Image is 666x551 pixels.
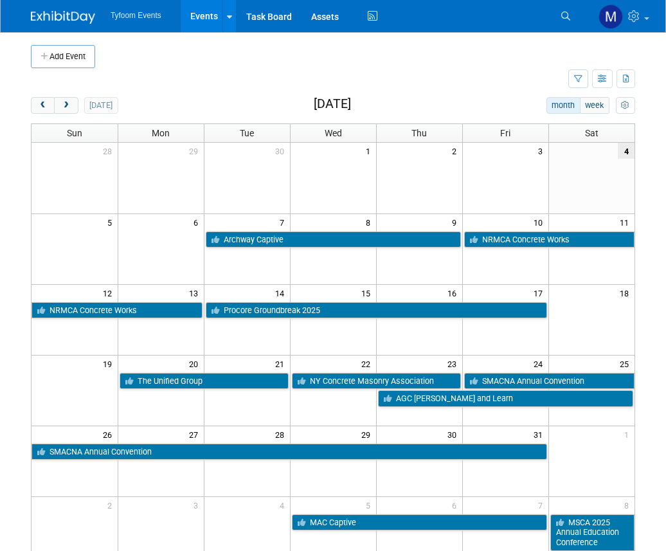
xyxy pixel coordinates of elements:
[274,143,290,159] span: 30
[292,373,461,390] a: NY Concrete Masonry Association
[188,285,204,301] span: 13
[451,497,462,513] span: 6
[446,426,462,442] span: 30
[152,128,170,138] span: Mon
[618,143,634,159] span: 4
[550,514,635,551] a: MSCA 2025 Annual Education Conference
[537,497,548,513] span: 7
[188,143,204,159] span: 29
[623,497,634,513] span: 8
[464,231,635,248] a: NRMCA Concrete Works
[206,231,461,248] a: Archway Captive
[102,285,118,301] span: 12
[314,97,351,111] h2: [DATE]
[618,356,634,372] span: 25
[106,497,118,513] span: 2
[537,143,548,159] span: 3
[84,97,118,114] button: [DATE]
[102,426,118,442] span: 26
[616,97,635,114] button: myCustomButton
[188,426,204,442] span: 27
[102,356,118,372] span: 19
[278,214,290,230] span: 7
[598,5,623,29] img: Mark Nelson
[411,128,427,138] span: Thu
[31,11,95,24] img: ExhibitDay
[532,426,548,442] span: 31
[111,11,161,20] span: Tyfoom Events
[274,426,290,442] span: 28
[500,128,510,138] span: Fri
[274,356,290,372] span: 21
[192,497,204,513] span: 3
[621,102,629,110] i: Personalize Calendar
[446,285,462,301] span: 16
[188,356,204,372] span: 20
[292,514,547,531] a: MAC Captive
[120,373,289,390] a: The Unified Group
[364,214,376,230] span: 8
[206,302,547,319] a: Procore Groundbreak 2025
[618,214,634,230] span: 11
[532,285,548,301] span: 17
[546,97,580,114] button: month
[31,45,95,68] button: Add Event
[364,497,376,513] span: 5
[451,214,462,230] span: 9
[446,356,462,372] span: 23
[360,356,376,372] span: 22
[274,285,290,301] span: 14
[532,214,548,230] span: 10
[532,356,548,372] span: 24
[378,390,634,407] a: AGC [PERSON_NAME] and Learn
[464,373,635,390] a: SMACNA Annual Convention
[360,426,376,442] span: 29
[54,97,78,114] button: next
[585,128,598,138] span: Sat
[364,143,376,159] span: 1
[451,143,462,159] span: 2
[360,285,376,301] span: 15
[102,143,118,159] span: 28
[192,214,204,230] span: 6
[106,214,118,230] span: 5
[618,285,634,301] span: 18
[32,302,203,319] a: NRMCA Concrete Works
[580,97,609,114] button: week
[31,97,55,114] button: prev
[325,128,342,138] span: Wed
[278,497,290,513] span: 4
[32,444,547,460] a: SMACNA Annual Convention
[67,128,82,138] span: Sun
[623,426,634,442] span: 1
[240,128,254,138] span: Tue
